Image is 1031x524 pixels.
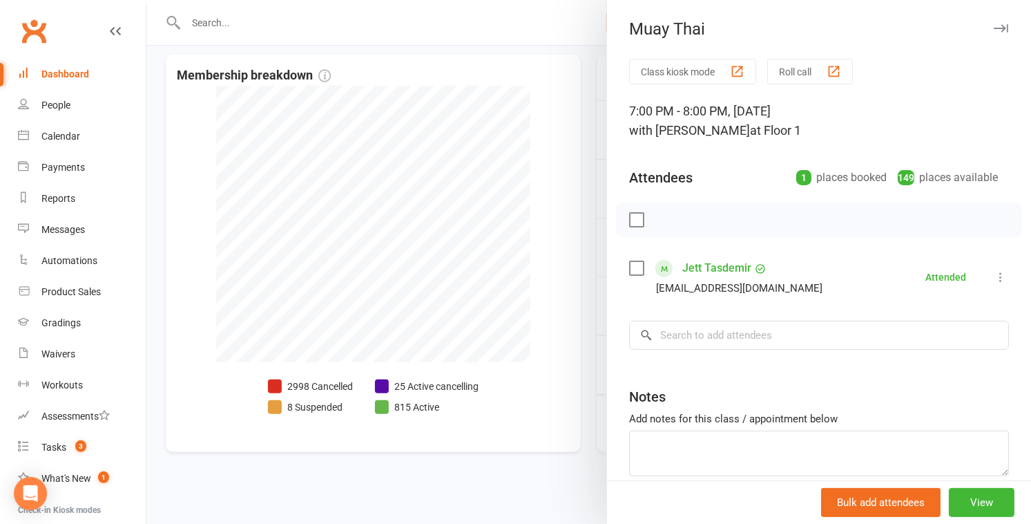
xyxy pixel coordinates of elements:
[18,152,146,183] a: Payments
[898,168,998,187] div: places available
[629,168,693,187] div: Attendees
[18,432,146,463] a: Tasks 3
[41,473,91,484] div: What's New
[18,277,146,308] a: Product Sales
[41,317,81,328] div: Gradings
[949,488,1014,517] button: View
[41,193,75,204] div: Reports
[767,59,853,84] button: Roll call
[18,245,146,277] a: Automations
[18,370,146,401] a: Workouts
[18,214,146,245] a: Messages
[18,183,146,214] a: Reports
[18,463,146,494] a: What's New1
[607,19,1031,39] div: Muay Thai
[821,488,941,517] button: Bulk add attendees
[41,68,89,79] div: Dashboard
[18,121,146,152] a: Calendar
[41,131,80,142] div: Calendar
[18,59,146,90] a: Dashboard
[898,170,914,185] div: 149
[41,255,97,266] div: Automations
[629,387,666,406] div: Notes
[18,339,146,370] a: Waivers
[629,59,756,84] button: Class kiosk mode
[796,170,811,185] div: 1
[17,14,51,48] a: Clubworx
[41,224,85,235] div: Messages
[41,162,85,173] div: Payments
[14,477,47,510] div: Open Intercom Messenger
[750,123,801,138] span: at Floor 1
[41,442,66,453] div: Tasks
[41,286,101,297] div: Product Sales
[629,102,1009,140] div: 7:00 PM - 8:00 PM, [DATE]
[41,348,75,359] div: Waivers
[41,380,83,391] div: Workouts
[41,411,110,422] div: Assessments
[682,257,751,279] a: Jett Tasdemir
[75,440,86,452] span: 3
[629,123,750,138] span: with [PERSON_NAME]
[629,321,1009,350] input: Search to add attendees
[629,411,1009,427] div: Add notes for this class / appointment below
[18,401,146,432] a: Assessments
[41,100,70,111] div: People
[796,168,887,187] div: places booked
[925,272,966,282] div: Attended
[18,90,146,121] a: People
[656,279,822,297] div: [EMAIL_ADDRESS][DOMAIN_NAME]
[98,471,109,483] span: 1
[18,308,146,339] a: Gradings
